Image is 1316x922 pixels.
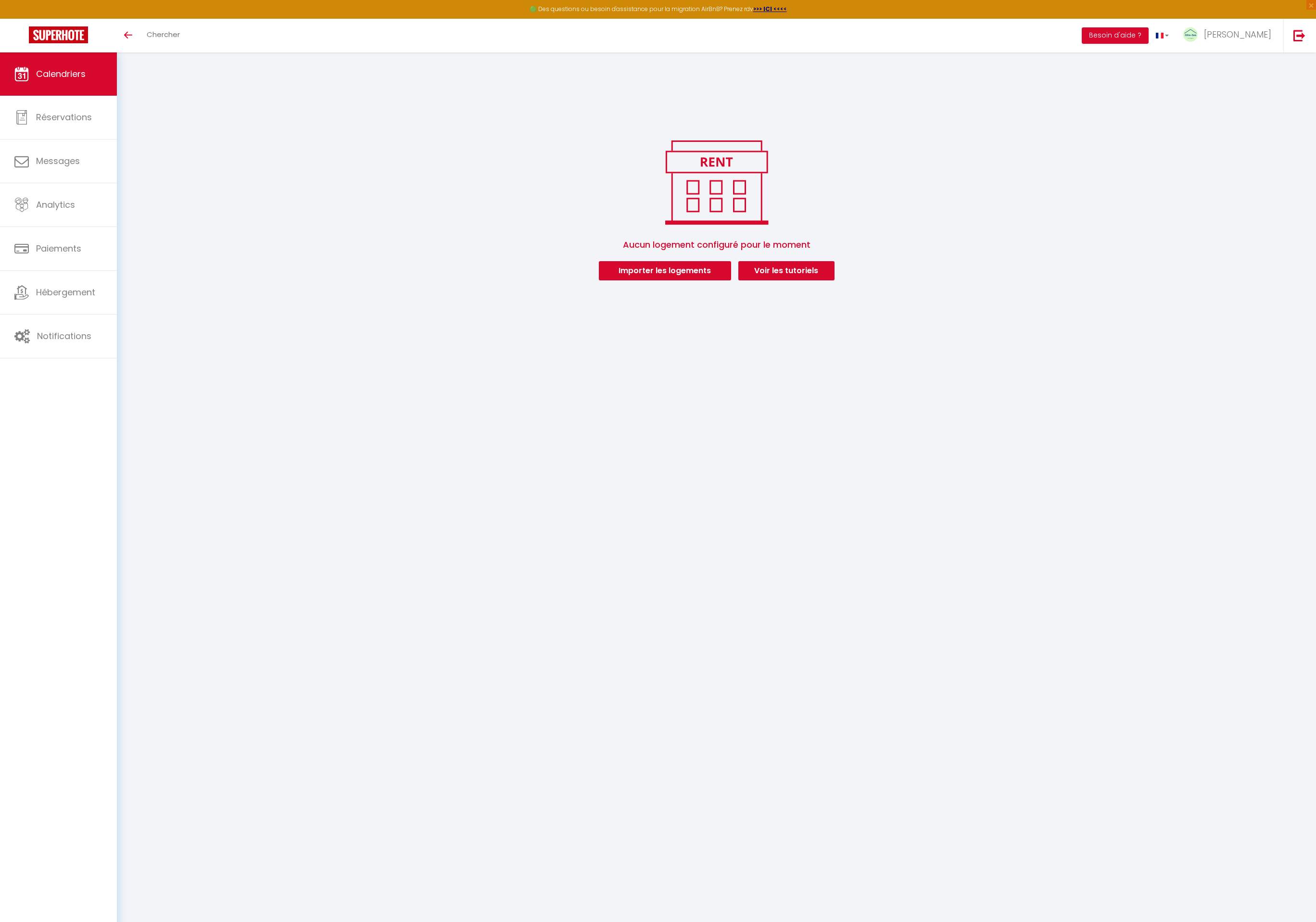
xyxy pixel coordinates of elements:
[36,68,86,80] span: Calendriers
[599,261,731,280] button: Importer les logements
[29,26,88,43] img: Super Booking
[36,155,80,167] span: Messages
[37,330,91,342] span: Notifications
[1183,27,1198,42] img: ...
[36,199,75,211] span: Analytics
[1082,27,1149,44] button: Besoin d'aide ?
[128,228,1304,261] span: Aucun logement configuré pour le moment
[36,242,81,254] span: Paiements
[738,261,835,280] a: Voir les tutoriels
[36,286,95,298] span: Hébergement
[139,19,187,52] a: Chercher
[1204,28,1271,40] span: [PERSON_NAME]
[753,5,787,13] a: >>> ICI <<<<
[1176,19,1283,52] a: ... [PERSON_NAME]
[36,111,92,123] span: Réservations
[655,136,778,228] img: rent.png
[1293,29,1305,41] img: logout
[147,29,180,39] span: Chercher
